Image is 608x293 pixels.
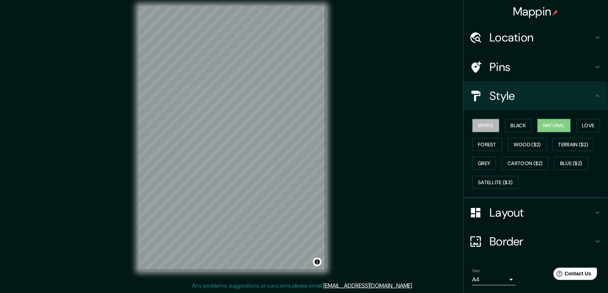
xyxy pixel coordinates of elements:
[139,6,325,270] canvas: Map
[473,274,516,285] div: A4
[192,281,413,290] p: Any problems, suggestions, or concerns please email .
[508,138,547,151] button: Wood ($2)
[490,60,594,74] h4: Pins
[490,89,594,103] h4: Style
[490,234,594,249] h4: Border
[464,81,608,110] div: Style
[490,205,594,220] h4: Layout
[502,157,549,170] button: Cartoon ($2)
[415,281,416,290] div: .
[513,4,559,19] h4: Mappin
[473,268,480,274] label: Size
[544,265,600,285] iframe: Help widget launcher
[555,157,589,170] button: Blue ($2)
[473,176,519,189] button: Satellite ($3)
[473,138,502,151] button: Forest
[413,281,415,290] div: .
[323,282,412,289] a: [EMAIL_ADDRESS][DOMAIN_NAME]
[490,30,594,45] h4: Location
[473,157,496,170] button: Grey
[473,119,500,132] button: White
[505,119,532,132] button: Black
[313,258,322,266] button: Toggle attribution
[464,198,608,227] div: Layout
[553,10,559,15] img: pin-icon.png
[538,119,571,132] button: Natural
[577,119,600,132] button: Love
[553,138,595,151] button: Terrain ($2)
[464,23,608,52] div: Location
[464,227,608,256] div: Border
[464,53,608,81] div: Pins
